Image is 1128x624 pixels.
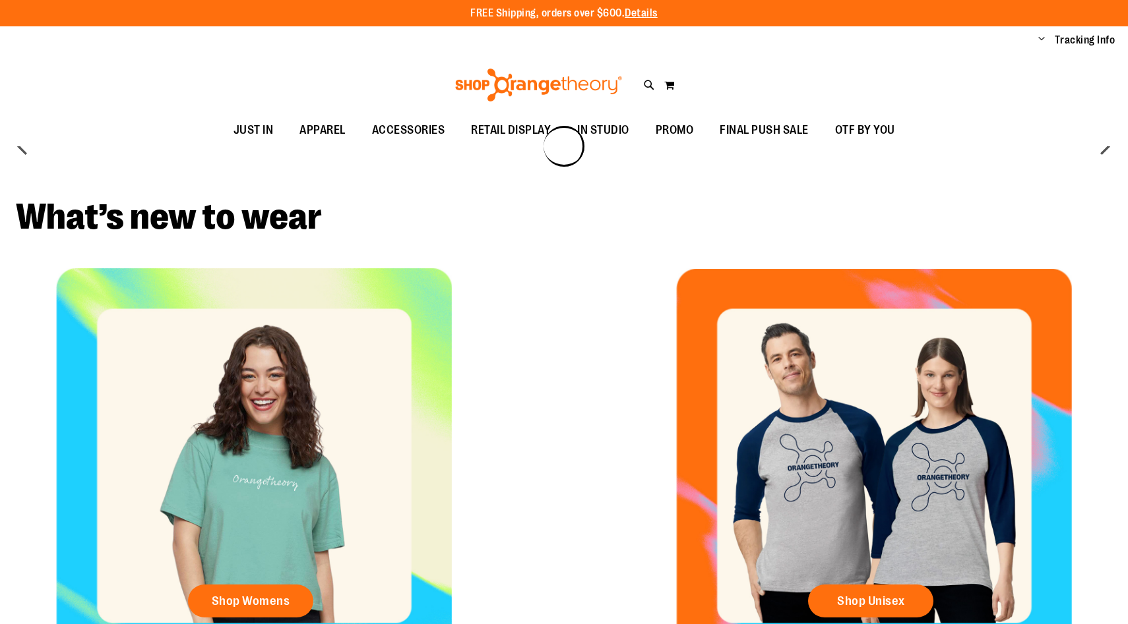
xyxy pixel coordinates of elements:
[453,69,624,101] img: Shop Orangetheory
[220,115,287,146] a: JUST IN
[212,594,290,608] span: Shop Womens
[706,115,822,146] a: FINAL PUSH SALE
[564,115,642,146] a: IN STUDIO
[16,199,1112,235] h2: What’s new to wear
[642,115,707,146] a: PROMO
[470,6,658,21] p: FREE Shipping, orders over $600.
[372,115,445,145] span: ACCESSORIES
[1038,34,1045,47] button: Account menu
[458,115,564,146] a: RETAIL DISPLAY
[359,115,458,146] a: ACCESSORIES
[837,594,905,608] span: Shop Unisex
[188,584,313,617] a: Shop Womens
[577,115,629,145] span: IN STUDIO
[1055,33,1115,47] a: Tracking Info
[808,584,933,617] a: Shop Unisex
[625,7,658,19] a: Details
[286,115,359,146] a: APPAREL
[656,115,694,145] span: PROMO
[471,115,551,145] span: RETAIL DISPLAY
[822,115,908,146] a: OTF BY YOU
[234,115,274,145] span: JUST IN
[720,115,809,145] span: FINAL PUSH SALE
[299,115,346,145] span: APPAREL
[835,115,895,145] span: OTF BY YOU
